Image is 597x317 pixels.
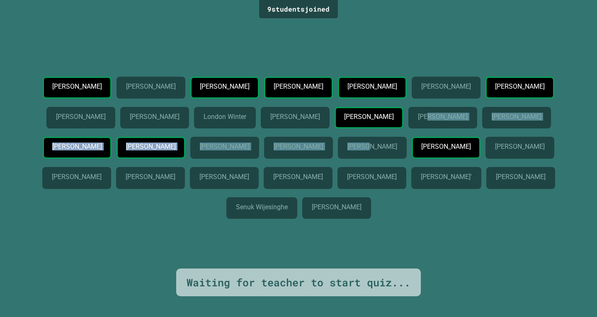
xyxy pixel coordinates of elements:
p: [PERSON_NAME] [421,83,471,90]
p: London Winter [204,113,246,121]
p: [PERSON_NAME] [347,83,397,90]
p: [PERSON_NAME] [126,83,175,90]
p: [PERSON_NAME] [270,113,320,121]
p: [PERSON_NAME] [418,113,467,121]
p: [PERSON_NAME] [347,173,396,181]
p: [PERSON_NAME] [273,173,323,181]
p: [PERSON_NAME] [312,203,361,211]
p: Senuk Wijesinghe [236,203,287,211]
p: [PERSON_NAME] [344,113,393,121]
div: Waiting for teacher to start quiz... [187,275,410,290]
p: [PERSON_NAME] [495,83,544,90]
p: [PERSON_NAME]' [421,173,471,181]
p: [PERSON_NAME] [274,83,323,90]
p: [PERSON_NAME] [347,143,397,150]
p: [PERSON_NAME] [52,83,102,90]
p: [PERSON_NAME] [421,143,471,150]
p: [PERSON_NAME] [496,173,545,181]
p: [PERSON_NAME] [200,83,249,90]
p: [PERSON_NAME] [126,143,175,150]
p: [PERSON_NAME] [200,143,249,150]
p: [PERSON_NAME] [56,113,105,121]
p: [PERSON_NAME] [495,143,544,150]
p: [PERSON_NAME] [126,173,175,181]
p: [PERSON_NAME] [199,173,249,181]
p: [PERSON_NAME] [52,173,101,181]
p: [PERSON_NAME] [274,143,323,150]
p: [PERSON_NAME] [52,143,102,150]
p: [PERSON_NAME] [130,113,179,121]
p: [PERSON_NAME] [492,113,541,121]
